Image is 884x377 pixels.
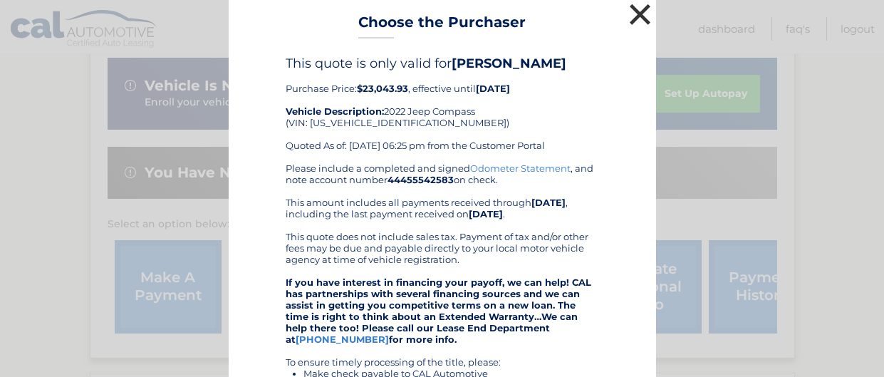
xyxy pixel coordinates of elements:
[286,277,591,345] strong: If you have interest in financing your payoff, we can help! CAL has partnerships with several fin...
[296,334,389,345] a: [PHONE_NUMBER]
[476,83,510,94] b: [DATE]
[286,105,384,117] strong: Vehicle Description:
[286,56,599,162] div: Purchase Price: , effective until 2022 Jeep Compass (VIN: [US_VEHICLE_IDENTIFICATION_NUMBER]) Quo...
[470,162,571,174] a: Odometer Statement
[531,197,566,208] b: [DATE]
[357,83,408,94] b: $23,043.93
[469,208,503,220] b: [DATE]
[358,14,526,38] h3: Choose the Purchaser
[452,56,566,71] b: [PERSON_NAME]
[388,174,454,185] b: 44455542583
[286,56,599,71] h4: This quote is only valid for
